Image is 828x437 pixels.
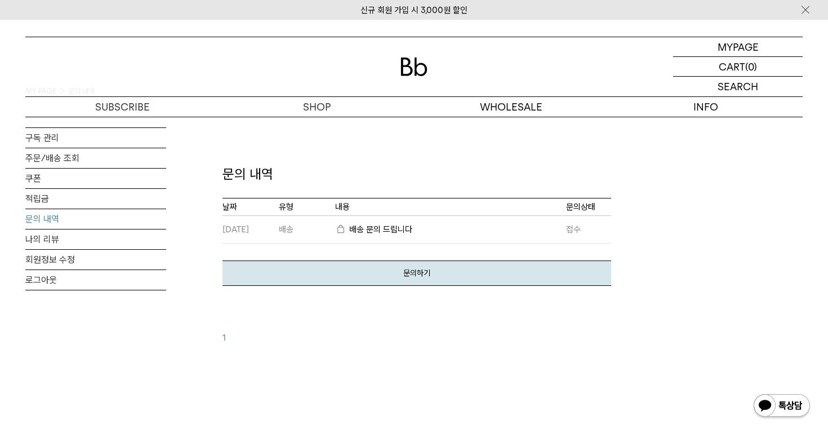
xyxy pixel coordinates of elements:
img: 카카오톡 채널 1:1 채팅 버튼 [753,393,811,420]
a: MYPAGE [673,37,803,57]
p: WHOLESALE [414,97,608,117]
a: 회원정보 수정 [25,250,166,270]
img: 로고 [400,58,428,76]
a: 문의 내역 [25,209,166,229]
a: 주문/배송 조회 [25,148,166,168]
td: 접수 [344,48,389,76]
a: 배송 문의 드립니다 [113,57,190,67]
p: CART [719,57,745,76]
a: 구독 관리 [25,128,166,148]
a: 쿠폰 [25,169,166,188]
a: 신규 회원 가입 시 3,000원 할인 [360,5,468,15]
a: SUBSCRIBE [25,97,220,117]
p: MYPAGE [718,37,759,56]
th: 유형 [56,30,113,48]
a: 적립금 [25,189,166,209]
a: 로그아웃 [25,270,166,290]
p: INFO [608,97,803,117]
a: CART (0) [673,57,803,77]
p: SEARCH [718,77,758,96]
img: 비밀글 [113,56,124,67]
th: 문의상태 [344,30,389,48]
a: SHOP [220,97,414,117]
th: 내용 [113,30,344,48]
strong: 문의하기 [181,101,208,110]
p: (0) [745,57,757,76]
td: 배송 [56,48,113,76]
a: 나의 리뷰 [25,229,166,249]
